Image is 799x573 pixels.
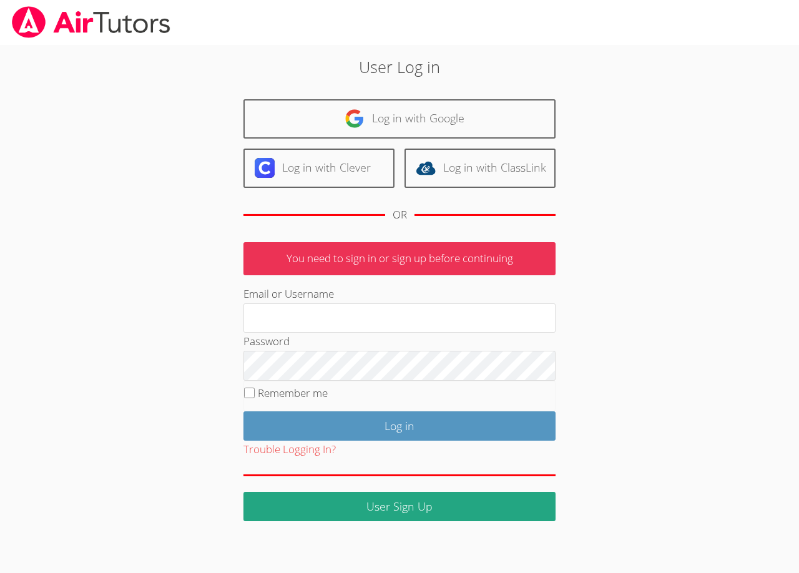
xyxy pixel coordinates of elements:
a: Log in with Clever [243,149,395,188]
img: airtutors_banner-c4298cdbf04f3fff15de1276eac7730deb9818008684d7c2e4769d2f7ddbe033.png [11,6,172,38]
a: User Sign Up [243,492,556,521]
div: OR [393,206,407,224]
label: Password [243,334,290,348]
a: Log in with Google [243,99,556,139]
p: You need to sign in or sign up before continuing [243,242,556,275]
input: Log in [243,411,556,441]
a: Log in with ClassLink [404,149,556,188]
img: clever-logo-6eab21bc6e7a338710f1a6ff85c0baf02591cd810cc4098c63d3a4b26e2feb20.svg [255,158,275,178]
label: Remember me [258,386,328,400]
h2: User Log in [184,55,615,79]
img: google-logo-50288ca7cdecda66e5e0955fdab243c47b7ad437acaf1139b6f446037453330a.svg [345,109,365,129]
img: classlink-logo-d6bb404cc1216ec64c9a2012d9dc4662098be43eaf13dc465df04b49fa7ab582.svg [416,158,436,178]
label: Email or Username [243,286,334,301]
button: Trouble Logging In? [243,441,336,459]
